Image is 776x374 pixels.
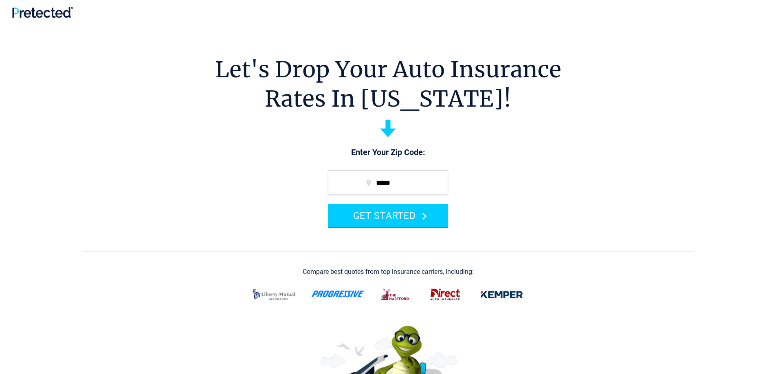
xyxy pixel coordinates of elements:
div: Compare best quotes from top insurance carriers, including: [303,268,474,276]
h1: Let's Drop Your Auto Insurance Rates In [US_STATE]! [215,55,561,114]
img: kemper [475,284,529,305]
img: thehartford [376,284,415,305]
img: progressive [311,291,366,297]
img: direct [425,284,465,305]
button: GET STARTED [328,204,448,227]
input: zip code [328,171,448,195]
img: Pretected Logo [12,7,73,18]
img: liberty [248,284,301,305]
p: Enter Your Zip Code: [320,147,456,158]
